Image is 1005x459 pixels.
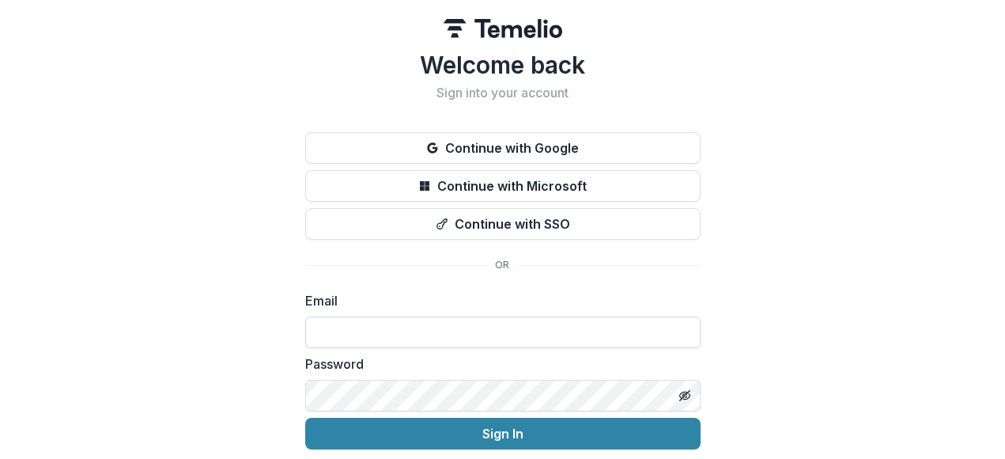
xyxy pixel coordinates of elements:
button: Continue with SSO [305,208,701,240]
img: Temelio [444,19,562,38]
button: Toggle password visibility [672,383,697,408]
button: Continue with Microsoft [305,170,701,202]
button: Continue with Google [305,132,701,164]
label: Password [305,355,691,374]
h2: Sign into your account [305,85,701,101]
label: Email [305,291,691,310]
h1: Welcome back [305,51,701,79]
button: Sign In [305,418,701,450]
